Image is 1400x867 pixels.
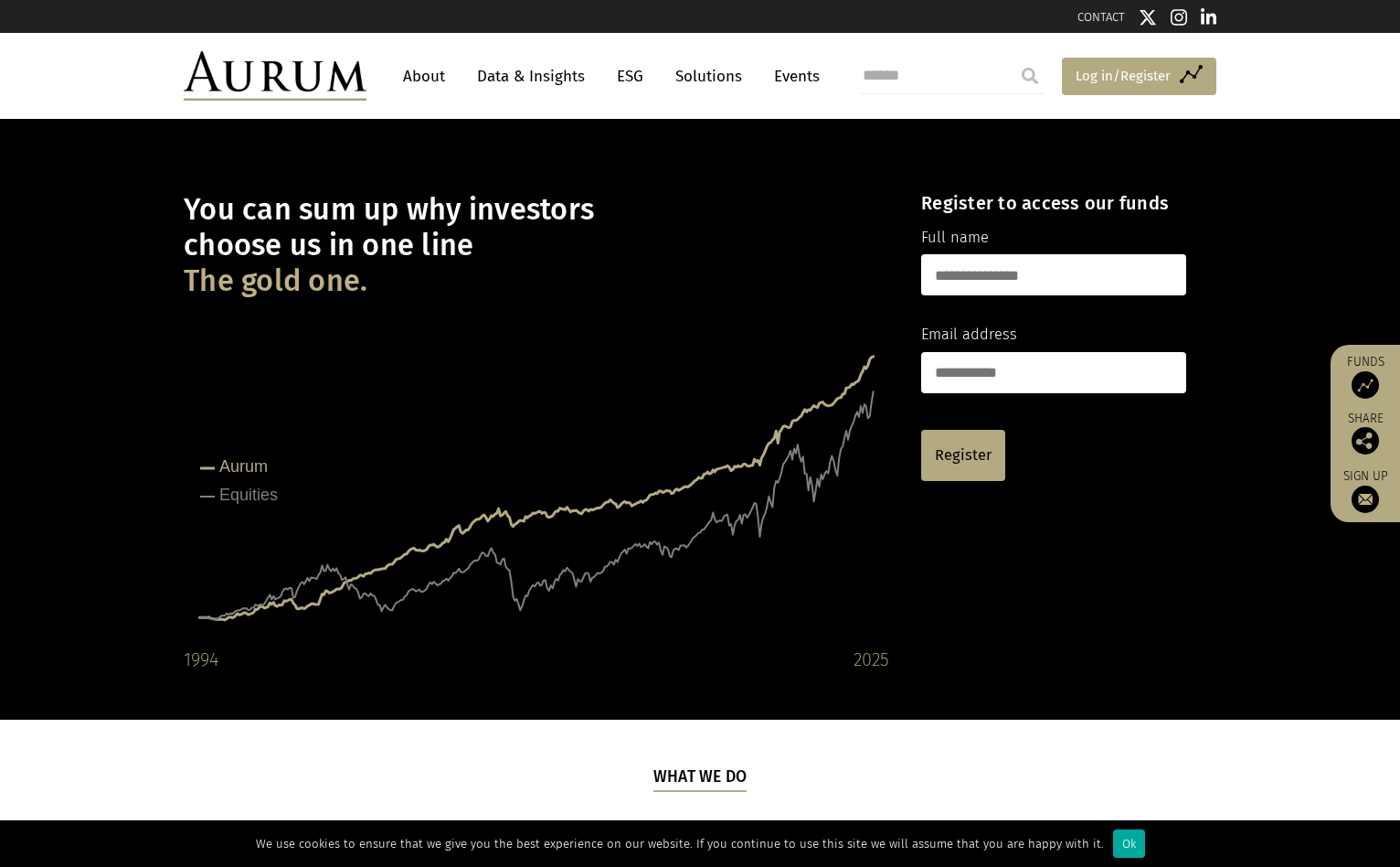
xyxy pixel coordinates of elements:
a: Sign up [1340,468,1391,513]
tspan: Equities [219,486,278,504]
a: CONTACT [1077,10,1125,24]
h4: Register to access our funds [921,192,1186,214]
a: Events [765,59,820,93]
img: Linkedin icon [1201,8,1217,27]
img: Aurum [184,51,366,101]
a: ESG [608,59,652,93]
img: Access Funds [1352,371,1379,399]
label: Full name [921,226,989,250]
tspan: Aurum [219,457,268,476]
div: Ok [1113,830,1145,858]
a: Register [921,430,1005,481]
img: Twitter icon [1139,8,1157,27]
a: Funds [1340,354,1391,399]
img: Share this post [1352,427,1379,455]
div: 2025 [854,645,889,674]
span: The gold one. [184,263,367,299]
label: Email address [921,323,1017,347]
div: Share [1340,412,1391,455]
a: Log in/Register [1062,58,1216,96]
a: About [394,59,454,93]
h1: You can sum up why investors choose us in one line [184,192,889,299]
img: Sign up to our newsletter [1352,486,1379,513]
a: Solutions [666,59,751,93]
span: Log in/Register [1076,65,1171,87]
h5: What we do [653,765,748,791]
a: Data & Insights [468,59,594,93]
input: Submit [1012,58,1048,94]
div: 1994 [184,645,218,674]
img: Instagram icon [1171,8,1187,27]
